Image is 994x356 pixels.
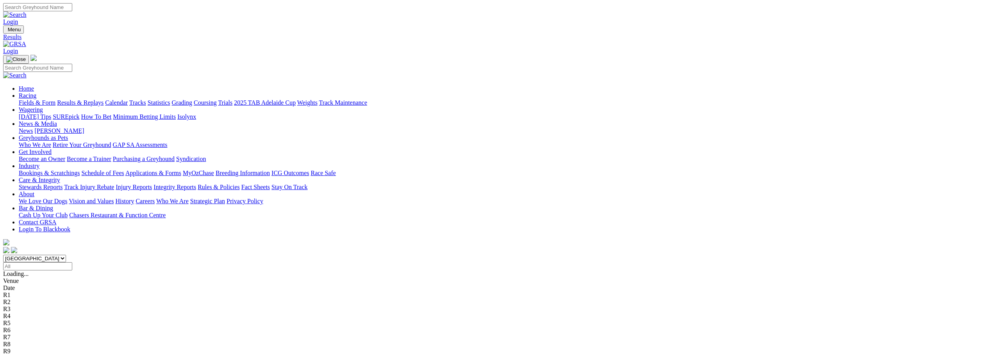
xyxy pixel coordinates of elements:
a: 2025 TAB Adelaide Cup [234,99,296,106]
a: Cash Up Your Club [19,212,68,218]
div: Racing [19,99,991,106]
a: Who We Are [156,198,189,204]
button: Toggle navigation [3,55,29,64]
img: Close [6,56,26,63]
a: Fields & Form [19,99,55,106]
div: R5 [3,320,991,327]
a: Purchasing a Greyhound [113,156,175,162]
a: Bar & Dining [19,205,53,211]
a: Login To Blackbook [19,226,70,233]
a: Coursing [194,99,217,106]
a: Applications & Forms [125,170,181,176]
a: Syndication [176,156,206,162]
a: Results & Replays [57,99,104,106]
div: Bar & Dining [19,212,991,219]
a: Bookings & Scratchings [19,170,80,176]
a: SUREpick [53,113,79,120]
a: Schedule of Fees [81,170,124,176]
a: Stay On Track [271,184,307,190]
a: We Love Our Dogs [19,198,67,204]
div: R8 [3,341,991,348]
div: Get Involved [19,156,991,163]
img: facebook.svg [3,247,9,253]
div: R7 [3,334,991,341]
a: Login [3,48,18,54]
a: Stewards Reports [19,184,62,190]
img: twitter.svg [11,247,17,253]
a: Tracks [129,99,146,106]
a: Injury Reports [116,184,152,190]
div: Date [3,284,991,292]
a: Track Maintenance [319,99,367,106]
a: Statistics [148,99,170,106]
div: News & Media [19,127,991,134]
a: Results [3,34,991,41]
a: Contact GRSA [19,219,56,225]
img: logo-grsa-white.png [30,55,37,61]
a: Wagering [19,106,43,113]
input: Select date [3,262,72,270]
div: R4 [3,313,991,320]
a: GAP SA Assessments [113,141,168,148]
a: Grading [172,99,192,106]
a: Become an Owner [19,156,65,162]
img: GRSA [3,41,26,48]
a: Rules & Policies [198,184,240,190]
a: Integrity Reports [153,184,196,190]
a: Greyhounds as Pets [19,134,68,141]
a: [DATE] Tips [19,113,51,120]
a: About [19,191,34,197]
div: R2 [3,299,991,306]
div: About [19,198,991,205]
img: logo-grsa-white.png [3,239,9,245]
span: Loading... [3,270,29,277]
a: Care & Integrity [19,177,60,183]
a: Fact Sheets [241,184,270,190]
a: ICG Outcomes [271,170,309,176]
a: Who We Are [19,141,51,148]
a: How To Bet [81,113,112,120]
a: Vision and Values [69,198,114,204]
a: Calendar [105,99,128,106]
a: Track Injury Rebate [64,184,114,190]
img: Search [3,11,27,18]
a: Retire Your Greyhound [53,141,111,148]
a: Racing [19,92,36,99]
div: Wagering [19,113,991,120]
a: News & Media [19,120,57,127]
button: Toggle navigation [3,25,24,34]
a: Get Involved [19,148,52,155]
div: R6 [3,327,991,334]
a: Isolynx [177,113,196,120]
a: Chasers Restaurant & Function Centre [69,212,166,218]
div: Greyhounds as Pets [19,141,991,148]
div: Care & Integrity [19,184,991,191]
div: R1 [3,292,991,299]
div: R9 [3,348,991,355]
a: Careers [136,198,155,204]
a: History [115,198,134,204]
img: Search [3,72,27,79]
a: Become a Trainer [67,156,111,162]
input: Search [3,64,72,72]
div: Venue [3,277,991,284]
a: Login [3,18,18,25]
span: Menu [8,27,21,32]
a: News [19,127,33,134]
input: Search [3,3,72,11]
a: [PERSON_NAME] [34,127,84,134]
a: Breeding Information [216,170,270,176]
a: Race Safe [311,170,335,176]
a: Home [19,85,34,92]
div: R3 [3,306,991,313]
a: Strategic Plan [190,198,225,204]
a: Industry [19,163,39,169]
a: Trials [218,99,232,106]
a: Privacy Policy [227,198,263,204]
a: Minimum Betting Limits [113,113,176,120]
a: MyOzChase [183,170,214,176]
div: Industry [19,170,991,177]
a: Weights [297,99,318,106]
